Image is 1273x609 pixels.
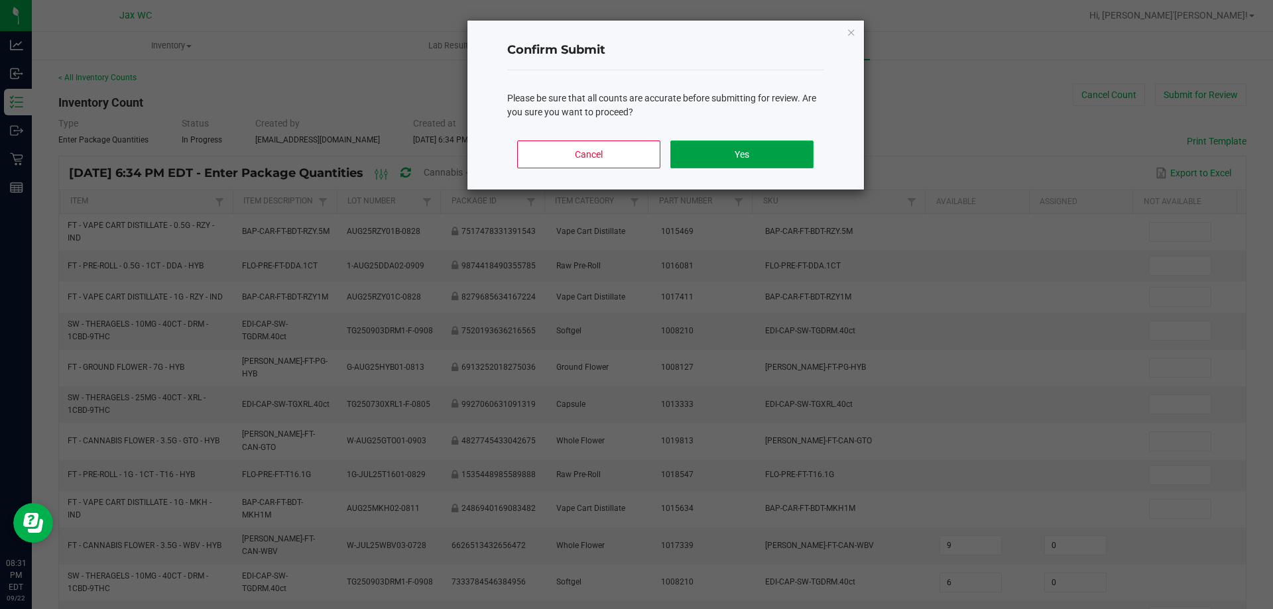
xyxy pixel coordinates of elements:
[507,91,824,119] div: Please be sure that all counts are accurate before submitting for review. Are you sure you want t...
[670,140,813,168] button: Yes
[517,140,660,168] button: Cancel
[507,42,824,59] h4: Confirm Submit
[847,24,856,40] button: Close
[13,503,53,543] iframe: Resource center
